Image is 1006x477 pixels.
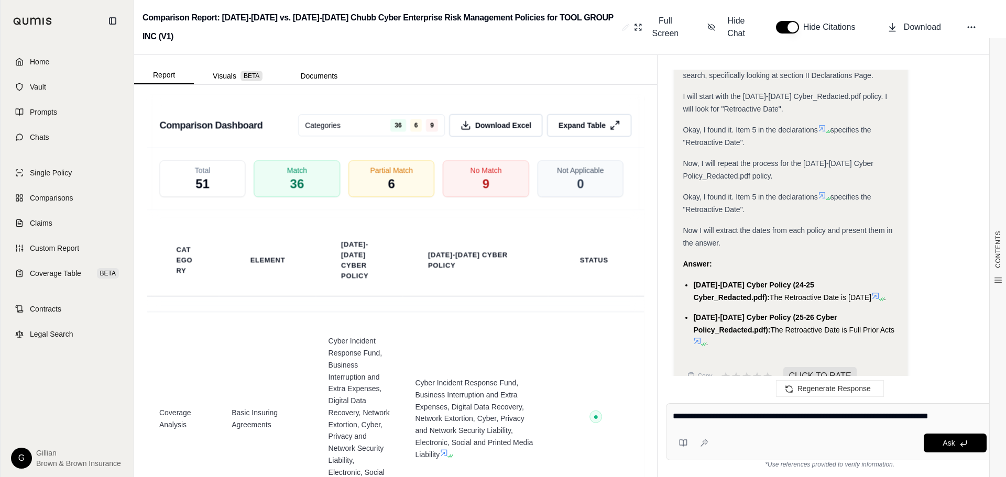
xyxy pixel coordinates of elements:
[232,407,303,430] span: Basic Insuring Agreements
[683,92,887,113] span: I will start with the [DATE]-[DATE] Cyber_Redacted.pdf policy. I will look for "Retroactive Date".
[883,17,945,38] button: Download
[194,68,281,84] button: Visuals
[693,313,837,334] span: [DATE]-[DATE] Cyber Policy (25-26 Cyber Policy_Redacted.pdf):
[7,50,127,73] a: Home
[884,293,886,302] span: .
[7,262,127,285] a: Coverage TableBETA
[426,119,438,131] span: 9
[410,119,422,131] span: 6
[7,297,127,320] a: Contracts
[683,126,871,147] span: specifies the "Retroactive Date".
[30,193,73,203] span: Comparisons
[697,372,712,380] span: Copy
[557,165,604,175] span: Not Applicable
[30,304,61,314] span: Contracts
[30,57,49,67] span: Home
[693,281,814,302] span: [DATE]-[DATE] Cyber Policy (24-25 Cyber_Redacted.pdf):
[390,119,406,131] span: 36
[7,101,127,124] a: Prompts
[590,411,603,427] button: ●
[559,120,606,130] span: Expand Table
[904,21,941,34] span: Download
[770,326,894,334] span: The Retroactive Date is Full Prior Acts
[783,367,856,385] span: CLICK TO RATE
[415,377,535,460] span: Cyber Incident Response Fund, Business Interruption and Extra Expenses, Digital Data Recovery, Ne...
[683,260,712,268] strong: Answer:
[683,46,891,80] span: First, I need to identify the relevant section in both policies that specifies the retroactive da...
[290,175,304,192] span: 36
[683,159,873,180] span: Now, I will repeat the process for the [DATE]-[DATE] Cyber Policy_Redacted.pdf policy.
[7,212,127,235] a: Claims
[30,218,52,228] span: Claims
[577,175,584,192] span: 0
[475,120,531,130] span: Download Excel
[305,120,341,130] span: Categories
[594,413,599,421] span: ●
[703,10,755,44] button: Hide Chat
[683,193,871,214] span: specifies the "Retroactive Date".
[776,380,884,397] button: Regenerate Response
[195,175,210,192] span: 51
[287,165,307,175] span: Match
[30,243,79,253] span: Custom Report
[36,458,121,469] span: Brown & Brown Insurance
[683,365,716,386] button: Copy
[803,21,862,34] span: Hide Citations
[483,175,489,192] span: 9
[449,114,543,137] button: Download Excel
[143,8,618,46] h2: Comparison Report: [DATE]-[DATE] vs. [DATE]-[DATE] Chubb Cyber Enterprise Risk Management Policie...
[30,329,73,339] span: Legal Search
[329,233,390,287] th: [DATE]-[DATE] Cyber Policy
[721,15,751,40] span: Hide Chat
[797,384,871,393] span: Regenerate Response
[471,165,502,175] span: No Match
[630,10,686,44] button: Full Screen
[683,193,817,201] span: Okay, I found it. Item 5 in the declarations
[415,243,535,277] th: [DATE]-[DATE] Cyber Policy
[159,116,263,135] h3: Comparison Dashboard
[649,15,682,40] span: Full Screen
[104,13,121,29] button: Collapse sidebar
[30,168,72,178] span: Single Policy
[547,114,632,137] button: Expand Table
[240,71,263,81] span: BETA
[11,448,32,469] div: G
[7,186,127,209] a: Comparisons
[195,165,211,175] span: Total
[567,249,621,272] th: Status
[163,238,206,282] th: Category
[943,439,955,447] span: Ask
[30,268,81,279] span: Coverage Table
[924,434,987,452] button: Ask
[281,68,356,84] button: Documents
[994,231,1002,268] span: CONTENTS
[134,66,194,84] button: Report
[7,126,127,149] a: Chats
[30,82,46,92] span: Vault
[770,293,871,302] span: The Retroactive Date is [DATE]
[7,323,127,346] a: Legal Search
[683,126,817,134] span: Okay, I found it. Item 5 in the declarations
[666,460,993,469] div: *Use references provided to verify information.
[13,17,52,25] img: Qumis Logo
[706,338,708,347] span: .
[30,107,57,117] span: Prompts
[370,165,413,175] span: Partial Match
[683,226,892,247] span: Now I will extract the dates from each policy and present them in the answer.
[7,237,127,260] a: Custom Report
[97,268,119,279] span: BETA
[36,448,121,458] span: Gillian
[159,407,206,430] span: Coverage Analysis
[238,249,298,272] th: Element
[7,161,127,184] a: Single Policy
[298,114,445,136] button: Categories3669
[30,132,49,142] span: Chats
[7,75,127,98] a: Vault
[388,175,395,192] span: 6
